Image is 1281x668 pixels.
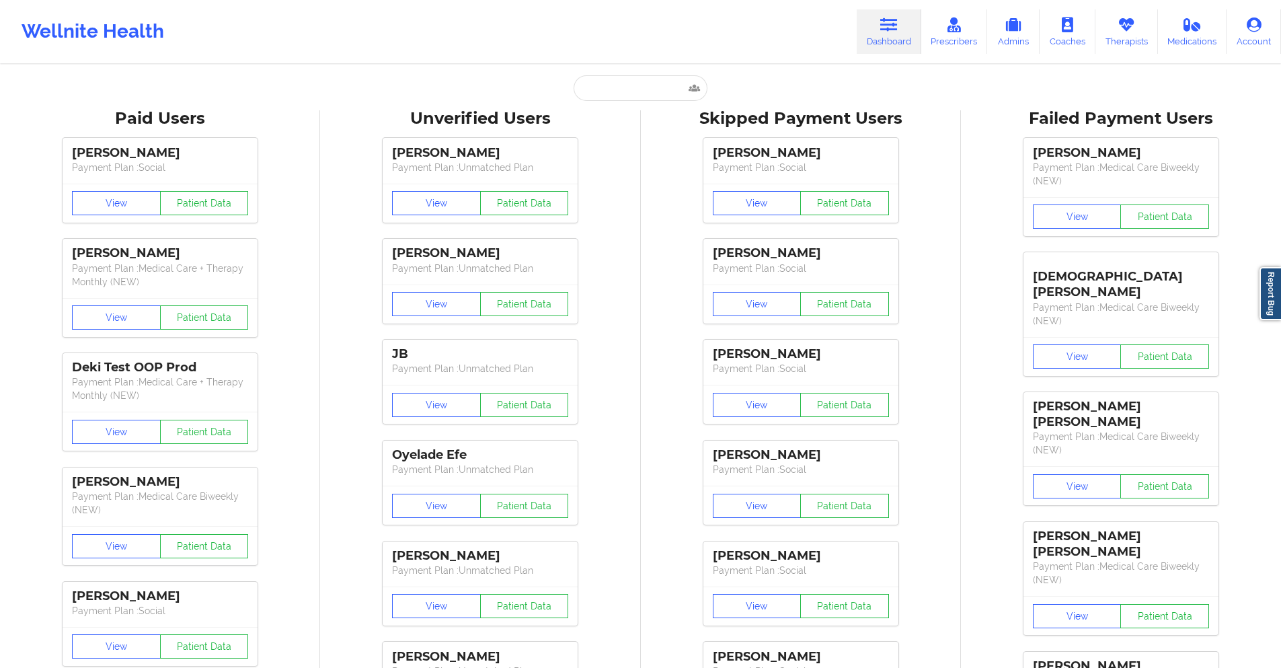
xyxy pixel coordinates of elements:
div: JB [392,346,568,362]
a: Therapists [1095,9,1158,54]
div: [PERSON_NAME] [392,145,568,161]
div: [PERSON_NAME] [713,548,889,564]
button: View [72,534,161,558]
button: Patient Data [160,420,249,444]
p: Payment Plan : Social [72,604,248,618]
button: View [72,634,161,659]
div: [PERSON_NAME] [PERSON_NAME] [1033,399,1209,430]
p: Payment Plan : Unmatched Plan [392,362,568,375]
a: Admins [987,9,1040,54]
div: Paid Users [9,108,311,129]
p: Payment Plan : Unmatched Plan [392,463,568,476]
div: [DEMOGRAPHIC_DATA][PERSON_NAME] [1033,259,1209,300]
div: [PERSON_NAME] [72,246,248,261]
p: Payment Plan : Social [72,161,248,174]
div: [PERSON_NAME] [392,548,568,564]
div: Failed Payment Users [970,108,1272,129]
p: Payment Plan : Social [713,564,889,577]
a: Account [1227,9,1281,54]
div: [PERSON_NAME] [713,649,889,665]
button: View [713,292,802,316]
button: Patient Data [1120,344,1209,369]
button: View [392,494,481,518]
button: Patient Data [1120,474,1209,498]
button: Patient Data [800,292,889,316]
button: View [392,191,481,215]
p: Payment Plan : Unmatched Plan [392,262,568,275]
p: Payment Plan : Medical Care Biweekly (NEW) [1033,430,1209,457]
div: [PERSON_NAME] [713,246,889,261]
a: Report Bug [1259,267,1281,320]
p: Payment Plan : Unmatched Plan [392,564,568,577]
p: Payment Plan : Medical Care Biweekly (NEW) [1033,560,1209,587]
div: [PERSON_NAME] [713,346,889,362]
button: Patient Data [160,634,249,659]
p: Payment Plan : Social [713,262,889,275]
button: Patient Data [800,393,889,417]
div: [PERSON_NAME] [1033,145,1209,161]
div: [PERSON_NAME] [72,589,248,604]
button: Patient Data [160,534,249,558]
button: View [1033,344,1122,369]
p: Payment Plan : Medical Care Biweekly (NEW) [1033,161,1209,188]
p: Payment Plan : Social [713,463,889,476]
div: [PERSON_NAME] [392,649,568,665]
div: Deki Test OOP Prod [72,360,248,375]
button: View [72,305,161,330]
button: View [1033,604,1122,628]
p: Payment Plan : Social [713,161,889,174]
button: View [1033,205,1122,229]
button: View [72,420,161,444]
button: View [713,393,802,417]
a: Dashboard [857,9,921,54]
button: Patient Data [1120,205,1209,229]
button: View [392,594,481,618]
button: Patient Data [800,191,889,215]
button: Patient Data [160,191,249,215]
button: Patient Data [480,191,569,215]
p: Payment Plan : Medical Care + Therapy Monthly (NEW) [72,262,248,289]
p: Payment Plan : Medical Care + Therapy Monthly (NEW) [72,375,248,402]
a: Coaches [1040,9,1095,54]
button: Patient Data [480,594,569,618]
button: Patient Data [800,494,889,518]
button: View [392,393,481,417]
button: View [713,191,802,215]
p: Payment Plan : Medical Care Biweekly (NEW) [72,490,248,517]
div: [PERSON_NAME] [72,474,248,490]
button: Patient Data [480,393,569,417]
p: Payment Plan : Medical Care Biweekly (NEW) [1033,301,1209,328]
button: View [392,292,481,316]
div: [PERSON_NAME] [PERSON_NAME] [1033,529,1209,560]
div: Oyelade Efe [392,447,568,463]
button: Patient Data [1120,604,1209,628]
div: Unverified Users [329,108,631,129]
button: Patient Data [160,305,249,330]
div: [PERSON_NAME] [713,447,889,463]
button: View [1033,474,1122,498]
a: Medications [1158,9,1227,54]
button: View [713,494,802,518]
button: Patient Data [480,494,569,518]
button: View [72,191,161,215]
p: Payment Plan : Social [713,362,889,375]
div: [PERSON_NAME] [392,246,568,261]
p: Payment Plan : Unmatched Plan [392,161,568,174]
button: Patient Data [800,594,889,618]
a: Prescribers [921,9,988,54]
div: [PERSON_NAME] [72,145,248,161]
button: Patient Data [480,292,569,316]
button: View [713,594,802,618]
div: Skipped Payment Users [650,108,952,129]
div: [PERSON_NAME] [713,145,889,161]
